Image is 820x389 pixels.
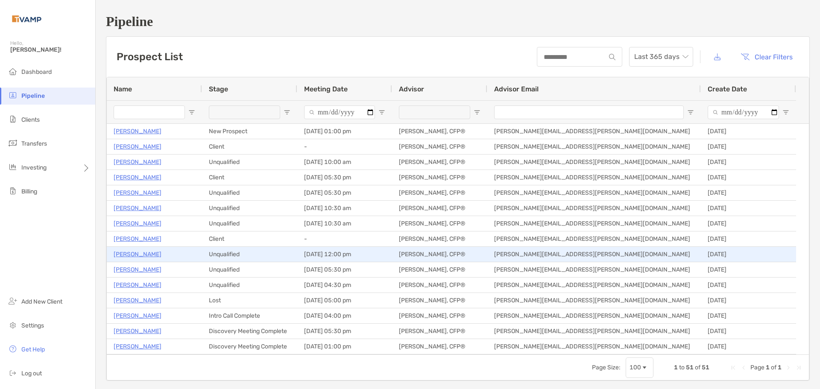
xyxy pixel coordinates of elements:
div: [DATE] 04:00 pm [297,308,392,323]
div: Next Page [785,364,792,371]
h3: Prospect List [117,51,183,63]
a: [PERSON_NAME] [114,326,161,336]
div: [DATE] [701,293,796,308]
img: investing icon [8,162,18,172]
span: Billing [21,188,37,195]
img: Zoe Logo [10,3,43,34]
p: [PERSON_NAME] [114,157,161,167]
p: [PERSON_NAME] [114,172,161,183]
div: Client [202,231,297,246]
div: [DATE] [701,339,796,354]
div: [DATE] 12:00 pm [297,247,392,262]
div: [PERSON_NAME][EMAIL_ADDRESS][PERSON_NAME][DOMAIN_NAME] [487,324,701,339]
input: Create Date Filter Input [708,105,779,119]
div: [DATE] [701,170,796,185]
a: [PERSON_NAME] [114,203,161,214]
div: Unqualified [202,216,297,231]
img: add_new_client icon [8,296,18,306]
img: dashboard icon [8,66,18,76]
span: Meeting Date [304,85,348,93]
a: [PERSON_NAME] [114,249,161,260]
div: [DATE] [701,308,796,323]
div: [PERSON_NAME][EMAIL_ADDRESS][PERSON_NAME][DOMAIN_NAME] [487,293,701,308]
div: Intro Call Complete [202,308,297,323]
div: [PERSON_NAME], CFP® [392,262,487,277]
button: Clear Filters [734,47,799,66]
span: Investing [21,164,47,171]
span: 1 [674,364,678,371]
div: [DATE] 10:30 am [297,216,392,231]
div: [PERSON_NAME][EMAIL_ADDRESS][PERSON_NAME][DOMAIN_NAME] [487,216,701,231]
div: First Page [730,364,737,371]
div: [DATE] 05:00 pm [297,293,392,308]
input: Name Filter Input [114,105,185,119]
button: Open Filter Menu [378,109,385,116]
div: Last Page [795,364,802,371]
div: [PERSON_NAME], CFP® [392,231,487,246]
div: [PERSON_NAME], CFP® [392,170,487,185]
button: Open Filter Menu [188,109,195,116]
a: [PERSON_NAME] [114,141,161,152]
div: [PERSON_NAME], CFP® [392,247,487,262]
div: [PERSON_NAME][EMAIL_ADDRESS][PERSON_NAME][DOMAIN_NAME] [487,155,701,170]
div: Unqualified [202,262,297,277]
a: [PERSON_NAME] [114,341,161,352]
div: [DATE] 04:30 pm [297,278,392,292]
a: [PERSON_NAME] [114,126,161,137]
button: Open Filter Menu [474,109,480,116]
span: Name [114,85,132,93]
div: [PERSON_NAME], CFP® [392,324,487,339]
div: [PERSON_NAME], CFP® [392,339,487,354]
p: [PERSON_NAME] [114,264,161,275]
div: [DATE] [701,262,796,277]
span: of [695,364,700,371]
div: [DATE] [701,185,796,200]
div: [PERSON_NAME][EMAIL_ADDRESS][PERSON_NAME][DOMAIN_NAME] [487,185,701,200]
div: [PERSON_NAME][EMAIL_ADDRESS][PERSON_NAME][DOMAIN_NAME] [487,139,701,154]
div: [PERSON_NAME][EMAIL_ADDRESS][PERSON_NAME][DOMAIN_NAME] [487,231,701,246]
div: [PERSON_NAME][EMAIL_ADDRESS][PERSON_NAME][DOMAIN_NAME] [487,278,701,292]
div: [DATE] 05:30 pm [297,185,392,200]
div: [DATE] [701,139,796,154]
div: [DATE] 05:30 pm [297,170,392,185]
span: Page [750,364,764,371]
span: 51 [686,364,694,371]
span: Dashboard [21,68,52,76]
img: billing icon [8,186,18,196]
div: Lost [202,293,297,308]
span: Advisor Email [494,85,539,93]
a: [PERSON_NAME] [114,234,161,244]
div: Previous Page [740,364,747,371]
input: Meeting Date Filter Input [304,105,375,119]
div: [DATE] [701,231,796,246]
div: [PERSON_NAME], CFP® [392,139,487,154]
div: [DATE] [701,201,796,216]
div: Unqualified [202,278,297,292]
span: [PERSON_NAME]! [10,46,90,53]
div: [PERSON_NAME], CFP® [392,278,487,292]
span: 1 [766,364,770,371]
div: Unqualified [202,155,297,170]
a: [PERSON_NAME] [114,295,161,306]
div: Unqualified [202,185,297,200]
span: 51 [702,364,709,371]
div: Client [202,170,297,185]
input: Advisor Email Filter Input [494,105,684,119]
div: [PERSON_NAME][EMAIL_ADDRESS][PERSON_NAME][DOMAIN_NAME] [487,170,701,185]
div: [DATE] 01:00 pm [297,124,392,139]
span: Transfers [21,140,47,147]
div: Page Size: [592,364,621,371]
button: Open Filter Menu [284,109,290,116]
div: 100 [630,364,641,371]
div: [PERSON_NAME][EMAIL_ADDRESS][PERSON_NAME][DOMAIN_NAME] [487,339,701,354]
div: [PERSON_NAME][EMAIL_ADDRESS][PERSON_NAME][DOMAIN_NAME] [487,247,701,262]
div: Discovery Meeting Complete [202,324,297,339]
div: [PERSON_NAME][EMAIL_ADDRESS][PERSON_NAME][DOMAIN_NAME] [487,308,701,323]
div: [PERSON_NAME], CFP® [392,293,487,308]
p: [PERSON_NAME] [114,310,161,321]
div: [PERSON_NAME], CFP® [392,216,487,231]
div: [PERSON_NAME], CFP® [392,155,487,170]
